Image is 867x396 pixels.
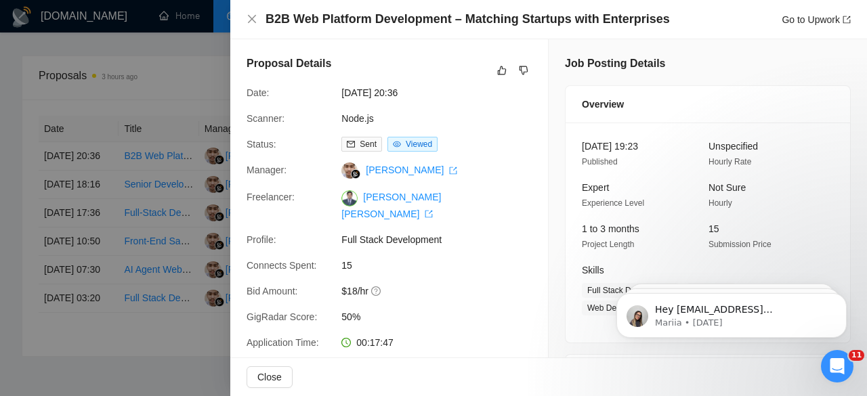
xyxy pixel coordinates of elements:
[59,52,234,64] p: Message from Mariia, sent 2w ago
[341,309,545,324] span: 50%
[582,141,638,152] span: [DATE] 19:23
[59,39,231,225] span: Hey [EMAIL_ADDRESS][DOMAIN_NAME], Looks like your Upwork agency 3Brain Technolabs Private Limited...
[347,140,355,148] span: mail
[519,65,528,76] span: dislike
[247,164,287,175] span: Manager:
[582,97,624,112] span: Overview
[393,140,401,148] span: eye
[497,65,507,76] span: like
[582,355,834,391] div: Client Details
[709,157,751,167] span: Hourly Rate
[247,56,331,72] h5: Proposal Details
[709,141,758,152] span: Unspecified
[247,337,319,348] span: Application Time:
[247,113,284,124] span: Scanner:
[341,232,545,247] span: Full Stack Development
[247,192,295,202] span: Freelancer:
[709,223,719,234] span: 15
[709,240,771,249] span: Submission Price
[515,62,532,79] button: dislike
[371,286,382,296] span: question-circle
[341,338,351,347] span: clock-circle
[582,223,639,234] span: 1 to 3 months
[266,11,670,28] h4: B2B Web Platform Development – Matching Startups with Enterprises
[247,286,298,296] span: Bid Amount:
[366,164,457,175] a: [PERSON_NAME] export
[247,311,317,322] span: GigRadar Score:
[782,14,851,25] a: Go to Upworkexport
[247,366,293,388] button: Close
[821,350,853,382] iframe: Intercom live chat
[247,14,257,24] span: close
[247,139,276,150] span: Status:
[360,139,377,149] span: Sent
[341,113,373,124] a: Node.js
[356,337,394,348] span: 00:17:47
[341,258,545,273] span: 15
[843,16,851,24] span: export
[247,260,317,271] span: Connects Spent:
[341,192,441,219] a: [PERSON_NAME] [PERSON_NAME] export
[565,56,665,72] h5: Job Posting Details
[425,210,433,218] span: export
[582,157,618,167] span: Published
[582,198,644,208] span: Experience Level
[406,139,432,149] span: Viewed
[247,234,276,245] span: Profile:
[494,62,510,79] button: like
[582,283,679,298] span: Full Stack Development
[596,265,867,359] iframe: Intercom notifications message
[351,169,360,179] img: gigradar-bm.png
[849,350,864,361] span: 11
[709,198,732,208] span: Hourly
[709,182,746,193] span: Not Sure
[341,284,545,299] span: $18/hr
[582,240,634,249] span: Project Length
[257,370,282,384] span: Close
[247,14,257,25] button: Close
[582,301,660,315] span: Web Development
[341,85,545,100] span: [DATE] 20:36
[449,167,457,175] span: export
[247,87,269,98] span: Date:
[582,265,604,276] span: Skills
[582,182,609,193] span: Expert
[341,190,358,206] img: c1RPiVo6mRFR6BN7zoJI2yUK906y9LnLzoARGoO75PPeKwuOSWmoT69oZKPhhgZsWc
